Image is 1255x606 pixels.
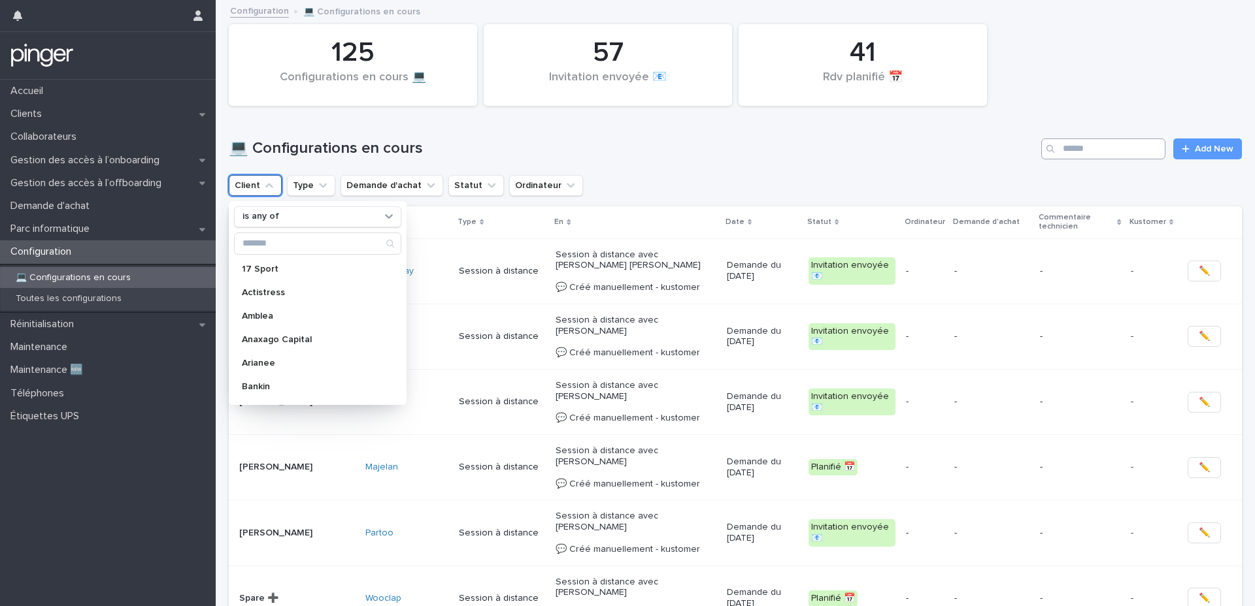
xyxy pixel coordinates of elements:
[556,445,716,489] p: Session à distance avec [PERSON_NAME] 💬 Créé manuellement - kustomer
[1199,526,1210,539] span: ✏️
[229,435,1242,500] tr: [PERSON_NAME]Majelan Session à distanceSession à distance avec [PERSON_NAME] 💬 Créé manuellement ...
[229,500,1242,566] tr: [PERSON_NAME]Partoo Session à distanceSession à distance avec [PERSON_NAME] 💬 Créé manuellement -...
[1129,215,1166,229] p: Kustomer
[365,462,398,473] a: Majelan
[1040,331,1120,342] p: -
[906,266,944,277] p: -
[459,462,546,473] p: Session à distance
[809,459,858,475] div: Planifié 📅
[554,215,563,229] p: En
[5,293,132,304] p: Toutes les configurations
[761,71,965,98] div: Rdv planifié 📅
[1195,144,1233,153] span: Add New
[809,323,895,351] div: Invitation envoyée 📧
[1039,210,1114,234] p: Commentaire technicien
[1131,328,1136,342] p: -
[809,389,895,416] div: Invitation envoyée 📧
[905,215,945,229] p: Ordinateur
[10,42,74,69] img: mTgBEunGTSyRkCgitkcU
[506,71,710,98] div: Invitation envoyée 📧
[242,311,380,321] p: Amblea
[556,511,716,554] p: Session à distance avec [PERSON_NAME] 💬 Créé manuellement - kustomer
[954,396,1029,407] p: -
[1040,462,1120,473] p: -
[5,318,84,330] p: Réinitialisation
[341,175,443,196] button: Demande d'achat
[5,272,141,283] p: 💻 Configurations en cours
[303,3,420,18] p: 💻 Configurations en cours
[459,396,546,407] p: Session à distance
[1040,593,1120,604] p: -
[1199,396,1210,409] span: ✏️
[1188,457,1221,478] button: ✏️
[556,249,716,293] p: Session à distance avec [PERSON_NAME] [PERSON_NAME] 💬 Créé manuellement - kustomer
[1041,138,1165,159] input: Search
[906,593,944,604] p: -
[242,359,380,368] p: Arianee
[5,131,87,143] p: Collaborateurs
[5,223,100,235] p: Parc informatique
[761,37,965,69] div: 41
[1040,266,1120,277] p: -
[727,326,798,348] p: Demande du [DATE]
[5,200,100,212] p: Demande d'achat
[459,331,546,342] p: Session à distance
[1188,326,1221,347] button: ✏️
[5,341,78,353] p: Maintenance
[807,215,831,229] p: Statut
[954,266,1029,277] p: -
[234,232,401,255] div: Search
[1188,392,1221,413] button: ✏️
[1173,138,1242,159] a: Add New
[229,369,1242,434] tr: [PERSON_NAME]Partoo Session à distanceSession à distance avec [PERSON_NAME] 💬 Créé manuellement -...
[1040,528,1120,539] p: -
[287,175,335,196] button: Type
[809,257,895,285] div: Invitation envoyée 📧
[230,3,289,18] a: Configuration
[229,139,1036,158] h1: 💻 Configurations en cours
[448,175,504,196] button: Statut
[235,233,401,254] input: Search
[1199,592,1210,605] span: ✏️
[953,215,1020,229] p: Demande d'achat
[726,215,745,229] p: Date
[954,462,1029,473] p: -
[1199,330,1210,343] span: ✏️
[458,215,477,229] p: Type
[239,528,355,539] p: [PERSON_NAME]
[1131,263,1136,277] p: -
[954,528,1029,539] p: -
[242,335,380,344] p: Anaxago Capital
[727,456,798,479] p: Demande du [DATE]
[229,175,282,196] button: Client
[727,522,798,544] p: Demande du [DATE]
[1131,394,1136,407] p: -
[809,519,895,547] div: Invitation envoyée 📧
[242,264,380,274] p: 17 Sport
[459,528,546,539] p: Session à distance
[459,593,546,604] p: Session à distance
[1131,459,1136,473] p: -
[242,288,380,297] p: Actistress
[1188,261,1221,281] button: ✏️
[251,37,455,69] div: 125
[509,175,583,196] button: Ordinateur
[1188,522,1221,543] button: ✏️
[556,315,716,359] p: Session à distance avec [PERSON_NAME] 💬 Créé manuellement - kustomer
[1131,525,1136,539] p: -
[459,266,546,277] p: Session à distance
[229,304,1242,369] tr: Spare ➕Imacha Session à distanceSession à distance avec [PERSON_NAME] 💬 Créé manuellement - kusto...
[5,246,82,258] p: Configuration
[229,238,1242,304] tr: [PERSON_NAME] [PERSON_NAME]PerfectStay Session à distanceSession à distance avec [PERSON_NAME] [P...
[1199,264,1210,278] span: ✏️
[239,462,355,473] p: [PERSON_NAME]
[251,71,455,98] div: Configurations en cours 💻
[365,528,393,539] a: Partoo
[954,593,1029,604] p: -
[727,260,798,282] p: Demande du [DATE]
[242,382,380,391] p: Bankin
[5,410,90,423] p: Étiquettes UPS
[506,37,710,69] div: 57
[906,462,944,473] p: -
